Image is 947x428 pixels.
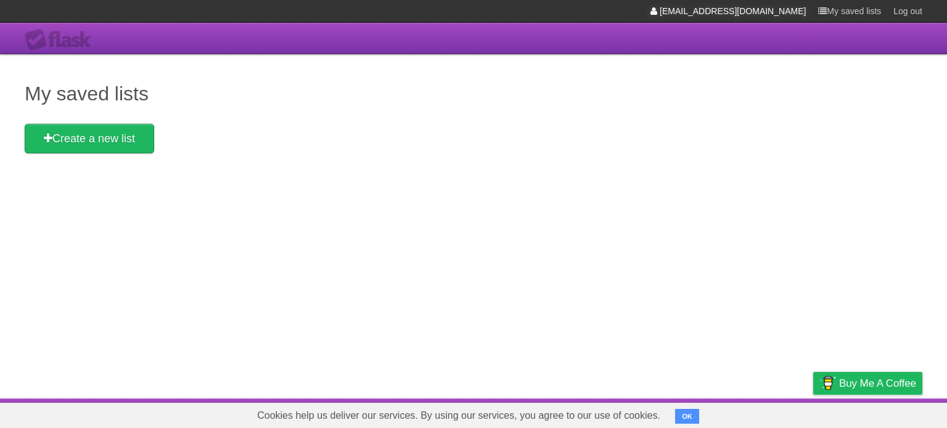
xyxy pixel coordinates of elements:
a: Developers [690,402,740,425]
span: Cookies help us deliver our services. By using our services, you agree to our use of cookies. [245,403,673,428]
a: Privacy [797,402,829,425]
a: Create a new list [25,124,154,153]
div: Flask [25,29,99,51]
a: Buy me a coffee [813,372,922,395]
button: OK [675,409,699,424]
a: Suggest a feature [845,402,922,425]
a: About [649,402,675,425]
h1: My saved lists [25,79,922,108]
span: Buy me a coffee [839,373,916,394]
a: Terms [755,402,782,425]
img: Buy me a coffee [819,373,836,394]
